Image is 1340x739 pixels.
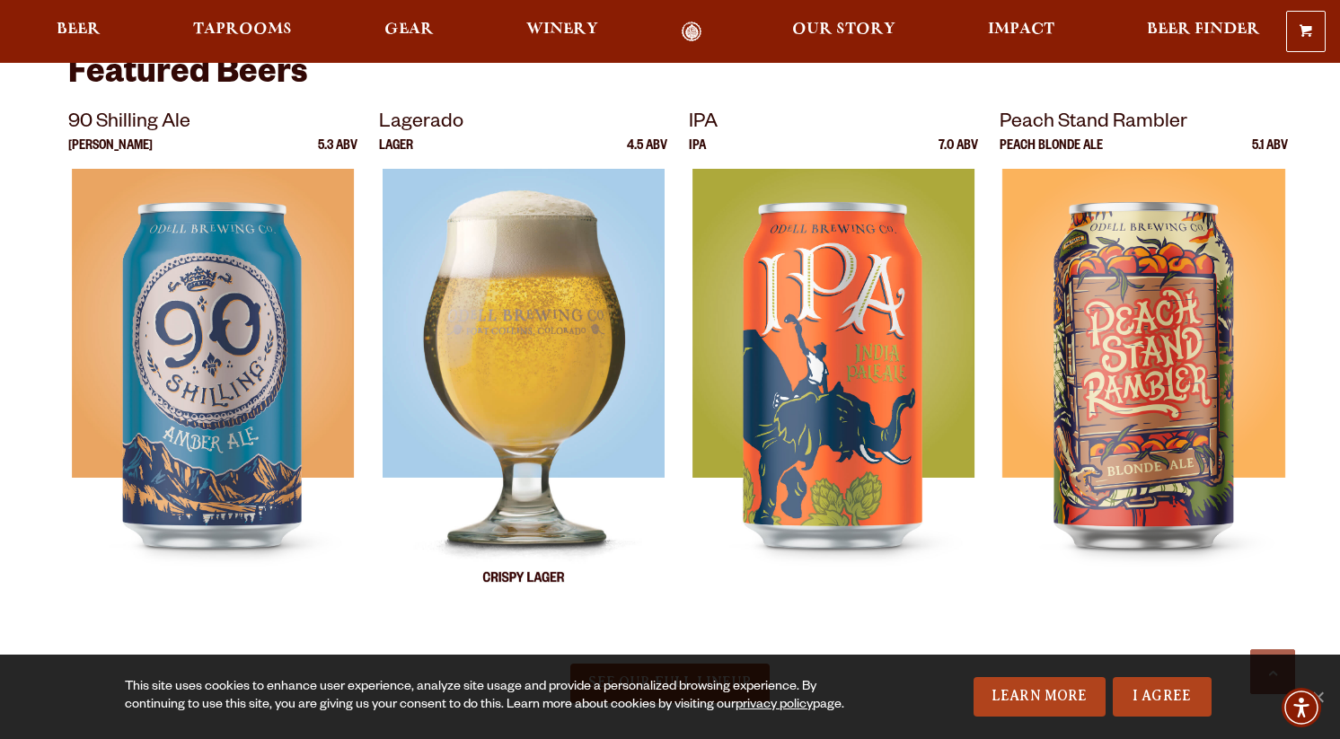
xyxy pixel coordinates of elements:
img: IPA [692,169,974,618]
a: I Agree [1113,677,1212,717]
a: Peach Stand Rambler Peach Blonde Ale 5.1 ABV Peach Stand Rambler Peach Stand Rambler [1000,108,1289,618]
div: Accessibility Menu [1282,688,1321,727]
a: Beer [45,22,112,42]
span: Our Story [792,22,895,37]
p: IPA [689,108,978,140]
a: Learn More [974,677,1106,717]
span: Winery [526,22,598,37]
a: Lagerado Lager 4.5 ABV Lagerado Lagerado [379,108,668,618]
a: Impact [976,22,1066,42]
span: Impact [988,22,1054,37]
div: This site uses cookies to enhance user experience, analyze site usage and provide a personalized ... [125,679,875,715]
a: Winery [515,22,610,42]
a: Gear [373,22,445,42]
span: Beer Finder [1147,22,1260,37]
img: 90 Shilling Ale [72,169,354,618]
p: 7.0 ABV [939,140,978,169]
span: Taprooms [193,22,292,37]
p: IPA [689,140,706,169]
img: Lagerado [382,169,664,618]
img: Peach Stand Rambler [1002,169,1284,618]
p: Lager [379,140,413,169]
p: 5.3 ABV [318,140,357,169]
a: Odell Home [658,22,726,42]
a: Our Story [780,22,907,42]
p: 4.5 ABV [627,140,667,169]
a: IPA IPA 7.0 ABV IPA IPA [689,108,978,618]
p: Lagerado [379,108,668,140]
a: privacy policy [736,699,813,713]
span: Gear [384,22,434,37]
p: 5.1 ABV [1252,140,1288,169]
a: Taprooms [181,22,304,42]
a: Scroll to top [1250,649,1295,694]
a: Beer Finder [1135,22,1272,42]
p: [PERSON_NAME] [68,140,153,169]
span: Beer [57,22,101,37]
p: Peach Blonde Ale [1000,140,1103,169]
a: 90 Shilling Ale [PERSON_NAME] 5.3 ABV 90 Shilling Ale 90 Shilling Ale [68,108,357,618]
p: 90 Shilling Ale [68,108,357,140]
p: Peach Stand Rambler [1000,108,1289,140]
h3: Featured Beers [68,53,1272,108]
